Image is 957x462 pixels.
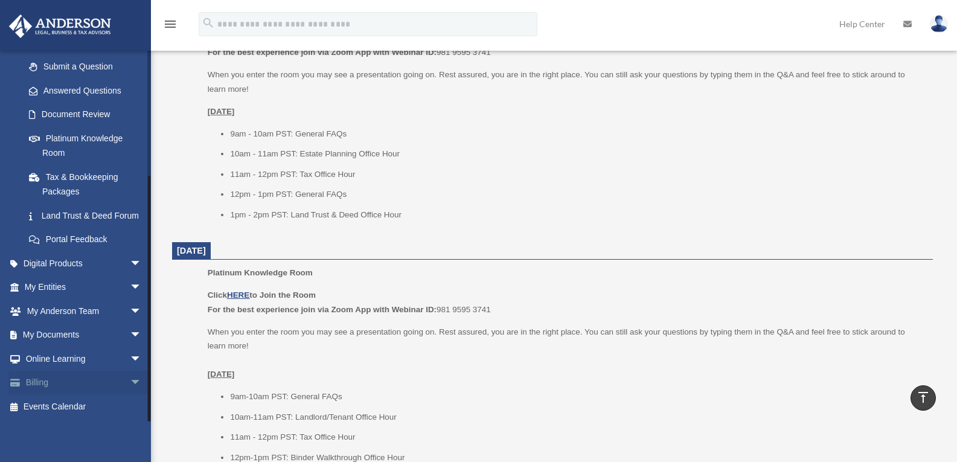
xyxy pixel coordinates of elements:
[5,14,115,38] img: Anderson Advisors Platinum Portal
[130,371,154,396] span: arrow_drop_down
[17,228,160,252] a: Portal Feedback
[230,127,924,141] li: 9am - 10am PST: General FAQs
[202,16,215,30] i: search
[230,410,924,425] li: 10am-11am PST: Landlord/Tenant Office Hour
[8,299,160,323] a: My Anderson Teamarrow_drop_down
[208,370,235,379] u: [DATE]
[930,15,948,33] img: User Pic
[8,347,160,371] a: Online Learningarrow_drop_down
[230,390,924,404] li: 9am-10am PST: General FAQs
[230,147,924,161] li: 10am - 11am PST: Estate Planning Office Hour
[17,79,160,103] a: Answered Questions
[8,275,160,300] a: My Entitiesarrow_drop_down
[208,325,924,382] p: When you enter the room you may see a presentation going on. Rest assured, you are in the right p...
[177,246,206,255] span: [DATE]
[8,323,160,347] a: My Documentsarrow_drop_down
[163,17,178,31] i: menu
[17,55,160,79] a: Submit a Question
[916,390,930,405] i: vertical_align_top
[911,385,936,411] a: vertical_align_top
[230,430,924,444] li: 11am - 12pm PST: Tax Office Hour
[163,21,178,31] a: menu
[17,204,160,228] a: Land Trust & Deed Forum
[208,305,437,314] b: For the best experience join via Zoom App with Webinar ID:
[17,165,160,204] a: Tax & Bookkeeping Packages
[130,299,154,324] span: arrow_drop_down
[8,394,160,419] a: Events Calendar
[230,208,924,222] li: 1pm - 2pm PST: Land Trust & Deed Office Hour
[227,290,249,300] a: HERE
[130,323,154,348] span: arrow_drop_down
[208,68,924,96] p: When you enter the room you may see a presentation going on. Rest assured, you are in the right p...
[8,251,160,275] a: Digital Productsarrow_drop_down
[208,268,313,277] span: Platinum Knowledge Room
[8,371,160,395] a: Billingarrow_drop_down
[130,251,154,276] span: arrow_drop_down
[208,48,437,57] b: For the best experience join via Zoom App with Webinar ID:
[17,126,154,165] a: Platinum Knowledge Room
[208,290,316,300] b: Click to Join the Room
[130,275,154,300] span: arrow_drop_down
[230,187,924,202] li: 12pm - 1pm PST: General FAQs
[130,347,154,371] span: arrow_drop_down
[17,103,160,127] a: Document Review
[208,107,235,116] u: [DATE]
[208,288,924,316] p: 981 9595 3741
[230,167,924,182] li: 11am - 12pm PST: Tax Office Hour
